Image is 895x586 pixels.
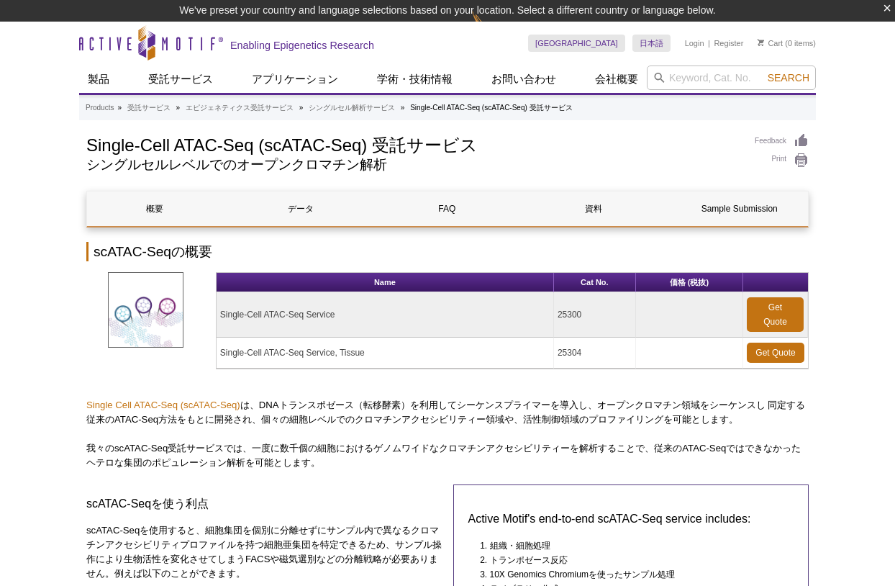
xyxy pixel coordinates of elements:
a: Cart [758,38,783,48]
li: » [401,104,405,112]
a: アプリケーション [243,66,347,93]
a: Register [714,38,743,48]
input: Keyword, Cat. No. [647,66,816,90]
a: 会社概要 [586,66,647,93]
a: 日本語 [632,35,671,52]
li: | [708,35,710,52]
span: Search [768,72,809,84]
a: 受託サービス [140,66,222,93]
h2: scATAC-Seqの概要 [86,242,809,261]
img: Single Cell ATAC-Seq (scATAC) Service [108,272,183,348]
a: エピジェネティクス受託サービス [186,102,294,114]
h2: Enabling Epigenetics Research [230,39,374,52]
li: » [117,104,122,112]
a: Feedback [755,133,809,149]
a: Get Quote [747,343,804,363]
th: Name [217,273,554,292]
th: 価格 (税抜) [636,273,743,292]
p: は、DNAトランスポゼース（転移酵素）を利用してシーケンスプライマーを導入し、オープンクロマチン領域をシーケンスし 同定する従来のATAC-Seq方法をもとに開発され、個々の細胞レベルでのクロマ... [86,398,809,427]
li: » [176,104,181,112]
li: Single-Cell ATAC-Seq (scATAC-Seq) 受託サービス [410,104,572,112]
a: Print [755,153,809,168]
li: 組織・細胞処理 [490,538,781,553]
a: 概要 [87,191,222,226]
a: FAQ [379,191,514,226]
a: Sample Submission [672,191,807,226]
p: scATAC-Seqを使用すると、細胞集団を個別に分離せずにサンプル内で異なるクロマチンアクセシビリティプロファイルを持つ細胞亜集団を特定できるため、サンプル操作により生物活性を変化させてしまう... [86,523,442,581]
h3: Active Motif's end-to-end scATAC-Seq service includes: [468,510,794,528]
li: 10X Genomics Chromiumを使ったサンプル処理 [490,567,781,582]
a: シングルセル解析サービス [309,102,395,114]
h3: scATAC-Seqを使う利点 [86,495,442,513]
a: 資料 [526,191,661,226]
img: Change Here [472,11,510,45]
a: Login [685,38,704,48]
h1: Single-Cell ATAC-Seq (scATAC-Seq) 受託サービス [86,133,740,155]
button: Search [763,71,814,84]
p: 我々のscATAC-Seq受託サービスでは、一度に数千個の細胞におけるゲノムワイドなクロマチンアクセシビリティーを解析することで、従来のATAC-Seqではできなかったヘテロな集団のポピュレーシ... [86,441,809,470]
td: Single-Cell ATAC-Seq Service, Tissue [217,338,554,369]
a: Products [86,102,114,114]
a: データ [233,191,368,226]
img: Your Cart [758,39,764,46]
a: お問い合わせ [483,66,565,93]
li: トランポゼース反応 [490,553,781,567]
li: (0 items) [758,35,816,52]
td: Single-Cell ATAC-Seq Service [217,292,554,338]
td: 25304 [554,338,636,369]
li: » [299,104,304,112]
h2: シングルセルレベルでのオープンクロマチン解析 [86,158,740,171]
a: Single Cell ATAC-Seq (scATAC-Seq) [86,400,240,410]
a: 受託サービス [127,102,171,114]
a: 製品 [79,66,118,93]
th: Cat No. [554,273,636,292]
td: 25300 [554,292,636,338]
a: [GEOGRAPHIC_DATA] [528,35,625,52]
a: Get Quote [747,297,804,332]
a: 学術・技術情報 [368,66,461,93]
